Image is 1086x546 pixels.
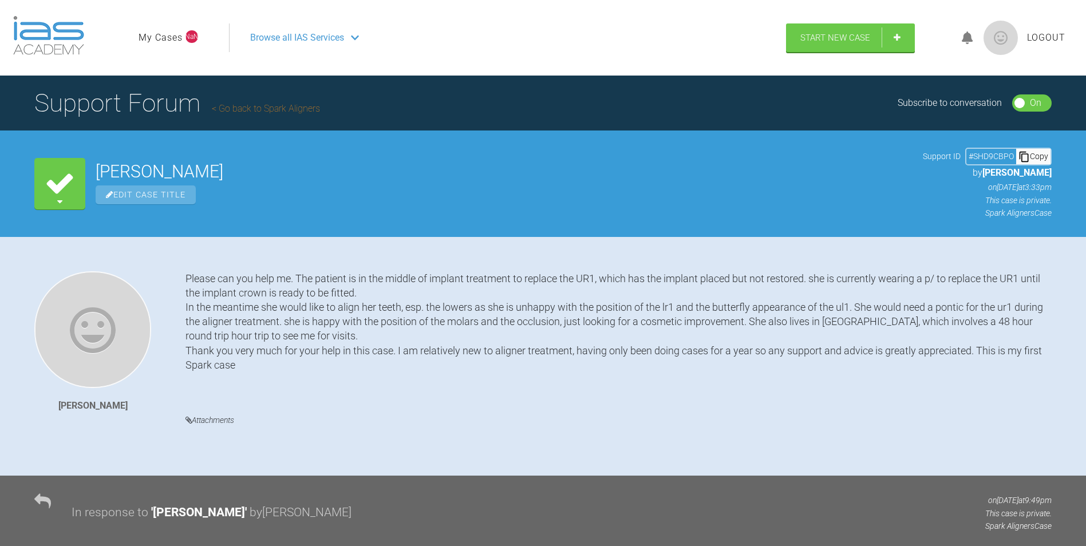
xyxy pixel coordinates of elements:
a: Go back to Spark Aligners [212,103,320,114]
div: [PERSON_NAME] [58,398,128,413]
span: NaN [185,30,198,43]
p: on [DATE] at 9:49pm [985,494,1052,507]
img: logo-light.3e3ef733.png [13,16,84,55]
div: Subscribe to conversation [898,96,1002,110]
p: This case is private. [985,507,1052,520]
span: Edit Case Title [96,185,196,204]
p: on [DATE] at 3:33pm [923,181,1052,193]
a: My Cases [139,30,183,45]
p: by [923,165,1052,180]
img: Jacqueline Fergus [34,271,151,388]
span: Support ID [923,150,961,163]
a: Start New Case [786,23,915,52]
div: # SHD9CBPO [966,150,1016,163]
div: Please can you help me. The patient is in the middle of implant treatment to replace the UR1, whi... [185,271,1052,396]
img: profile.png [984,21,1018,55]
h4: Attachments [185,413,1052,428]
span: [PERSON_NAME] [982,167,1052,178]
div: On [1030,96,1041,110]
h1: Support Forum [34,83,320,123]
h2: [PERSON_NAME] [96,163,913,180]
p: This case is private. [923,194,1052,207]
p: Spark Aligners Case [985,520,1052,532]
span: Start New Case [800,33,870,43]
div: Copy [1016,149,1051,164]
div: ' [PERSON_NAME] ' [151,503,247,523]
div: by [PERSON_NAME] [250,503,352,523]
p: Spark Aligners Case [923,207,1052,219]
div: In response to [72,503,148,523]
a: Logout [1027,30,1065,45]
span: Browse all IAS Services [250,30,344,45]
